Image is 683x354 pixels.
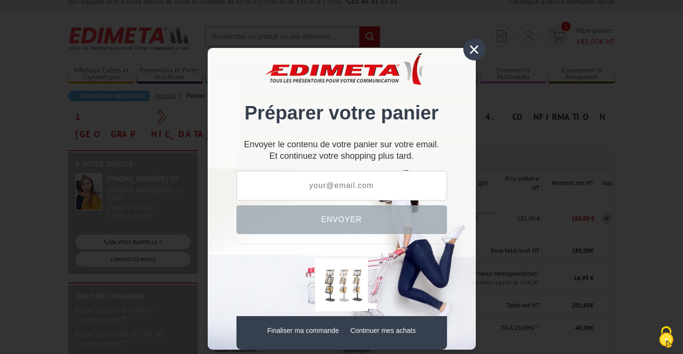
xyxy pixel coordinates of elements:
[649,321,683,354] button: Cookies (fenêtre modale)
[236,205,447,234] button: Envoyer
[236,143,447,146] p: Envoyer le contenu de votre panier sur votre email.
[236,143,447,161] div: Et continuez votre shopping plus tard.
[654,325,678,349] img: Cookies (fenêtre modale)
[267,327,339,334] a: Finaliser ma commande
[236,62,447,134] div: Préparer votre panier
[463,38,485,60] div: ×
[351,327,416,334] a: Continuer mes achats
[236,171,447,201] input: your@email.com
